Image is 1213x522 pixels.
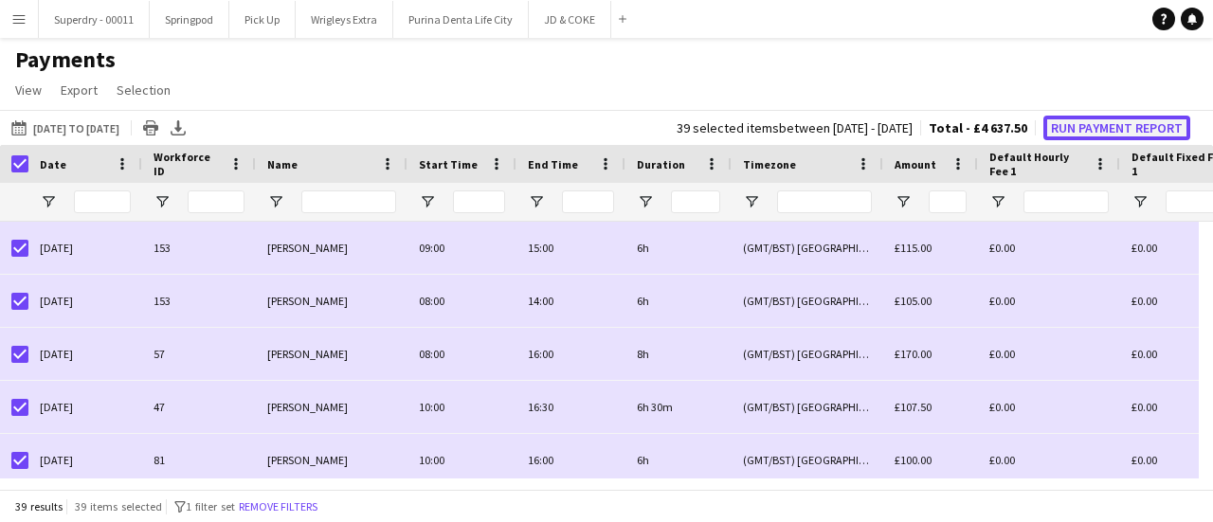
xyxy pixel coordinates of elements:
button: Purina Denta Life City [393,1,529,38]
span: £170.00 [895,347,932,361]
button: Open Filter Menu [267,193,284,210]
a: Selection [109,78,178,102]
div: (GMT/BST) [GEOGRAPHIC_DATA] [732,328,883,380]
input: Name Filter Input [301,190,396,213]
div: [DATE] [28,381,142,433]
div: 08:00 [407,275,516,327]
div: 10:00 [407,434,516,486]
a: View [8,78,49,102]
app-action-btn: Print [139,117,162,139]
button: Open Filter Menu [989,193,1006,210]
button: Open Filter Menu [154,193,171,210]
div: (GMT/BST) [GEOGRAPHIC_DATA] [732,275,883,327]
button: Open Filter Menu [40,193,57,210]
span: £100.00 [895,453,932,467]
span: Workforce ID [154,150,222,178]
span: 1 filter set [186,499,235,513]
span: [PERSON_NAME] [267,294,348,308]
button: Open Filter Menu [743,193,760,210]
span: £107.50 [895,400,932,414]
span: [PERSON_NAME] [267,347,348,361]
div: [DATE] [28,434,142,486]
div: 57 [142,328,256,380]
div: 153 [142,222,256,274]
span: £105.00 [895,294,932,308]
button: Open Filter Menu [637,193,654,210]
span: [PERSON_NAME] [267,400,348,414]
button: Springpod [150,1,229,38]
div: 81 [142,434,256,486]
app-action-btn: Export XLSX [167,117,190,139]
span: £115.00 [895,241,932,255]
div: (GMT/BST) [GEOGRAPHIC_DATA] [732,222,883,274]
div: 15:00 [516,222,625,274]
span: Date [40,157,66,171]
span: Timezone [743,157,796,171]
div: 14:00 [516,275,625,327]
span: Amount [895,157,936,171]
button: Run Payment Report [1043,116,1190,140]
div: 8h [625,328,732,380]
button: Open Filter Menu [528,193,545,210]
div: 39 selected items between [DATE] - [DATE] [677,122,913,135]
div: 6h 30m [625,381,732,433]
button: [DATE] to [DATE] [8,117,123,139]
div: 09:00 [407,222,516,274]
div: (GMT/BST) [GEOGRAPHIC_DATA] [732,434,883,486]
a: Export [53,78,105,102]
input: End Time Filter Input [562,190,614,213]
div: 16:30 [516,381,625,433]
span: Selection [117,81,171,99]
div: £0.00 [978,381,1120,433]
span: Default Hourly Fee 1 [989,150,1086,178]
button: Remove filters [235,496,321,517]
button: JD & COKE [529,1,611,38]
button: Wrigleys Extra [296,1,393,38]
div: £0.00 [978,275,1120,327]
button: Open Filter Menu [419,193,436,210]
div: [DATE] [28,328,142,380]
input: Date Filter Input [74,190,131,213]
div: 6h [625,222,732,274]
div: 153 [142,275,256,327]
div: 08:00 [407,328,516,380]
div: £0.00 [978,434,1120,486]
div: £0.00 [978,222,1120,274]
span: Name [267,157,298,171]
button: Open Filter Menu [1132,193,1149,210]
span: Duration [637,157,685,171]
span: 39 items selected [75,499,162,513]
input: Workforce ID Filter Input [188,190,244,213]
span: [PERSON_NAME] [267,453,348,467]
span: View [15,81,42,99]
div: [DATE] [28,222,142,274]
input: Timezone Filter Input [777,190,872,213]
input: Start Time Filter Input [453,190,505,213]
div: (GMT/BST) [GEOGRAPHIC_DATA] [732,381,883,433]
div: 6h [625,275,732,327]
div: 16:00 [516,434,625,486]
span: Total - £4 637.50 [929,119,1027,136]
div: 10:00 [407,381,516,433]
button: Pick Up [229,1,296,38]
input: Default Hourly Fee 1 Filter Input [1023,190,1109,213]
span: [PERSON_NAME] [267,241,348,255]
button: Open Filter Menu [895,193,912,210]
div: 16:00 [516,328,625,380]
input: Amount Filter Input [929,190,967,213]
span: Start Time [419,157,478,171]
span: End Time [528,157,578,171]
div: 6h [625,434,732,486]
div: 47 [142,381,256,433]
span: Export [61,81,98,99]
button: Superdry - 00011 [39,1,150,38]
div: [DATE] [28,275,142,327]
div: £0.00 [978,328,1120,380]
